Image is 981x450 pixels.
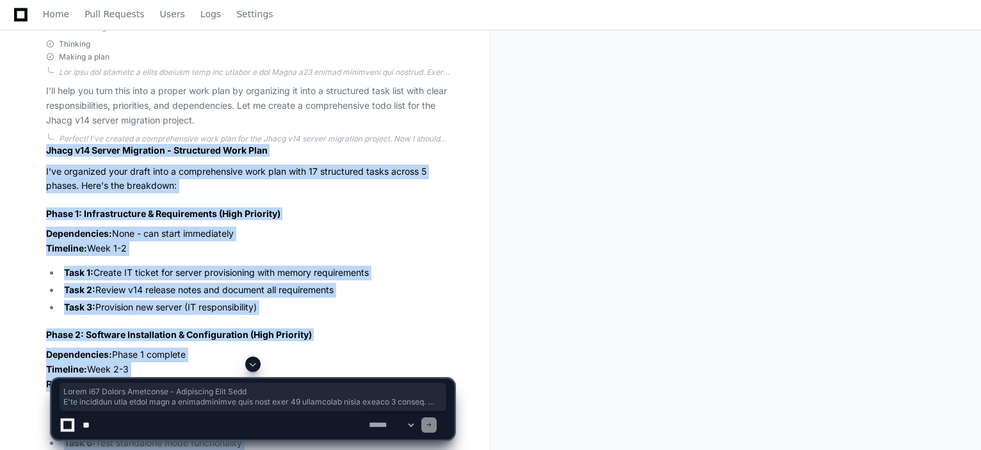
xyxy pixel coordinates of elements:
span: Pull Requests [85,10,144,18]
strong: Task 1: [64,267,93,278]
span: Lorem i67 Dolors Ametconse - Adipiscing Elit Sedd E'te incididun utla etdol magn a enimadminimve ... [63,387,442,407]
span: Settings [236,10,273,18]
strong: Dependencies: [46,349,112,360]
span: Home [43,10,69,18]
div: Perfect! I've created a comprehensive work plan for the Jhacg v14 server migration project. Now I... [59,134,454,144]
p: Phase 1 complete Week 2-3 DBA/DevOps (needs clarification) [46,348,454,391]
span: Making a plan [59,52,109,62]
strong: Task 2: [64,284,95,295]
p: I've organized your draft into a comprehensive work plan with 17 structured tasks across 5 phases... [46,165,454,194]
li: Review v14 release notes and document all requirements [60,283,454,298]
span: Logs [200,10,221,18]
h2: Jhacg v14 Server Migration - Structured Work Plan [46,144,454,157]
h3: Phase 1: Infrastructure & Requirements (High Priority) [46,207,454,220]
strong: Dependencies: [46,228,112,239]
li: Create IT ticket for server provisioning with memory requirements [60,266,454,280]
strong: Task 3: [64,301,95,312]
span: Thinking [59,39,90,49]
li: Provision new server (IT responsibility) [60,300,454,315]
span: Users [160,10,185,18]
p: None - can start immediately Week 1-2 [46,227,454,256]
strong: Timeline: [46,243,87,253]
div: Lor ipsu dol sitametc a elits doeiusm temp inc utlabor e dol Magna a23 enimad minimveni qui nostr... [59,67,454,77]
h3: Phase 2: Software Installation & Configuration (High Priority) [46,328,454,341]
p: I'll help you turn this into a proper work plan by organizing it into a structured task list with... [46,84,454,127]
